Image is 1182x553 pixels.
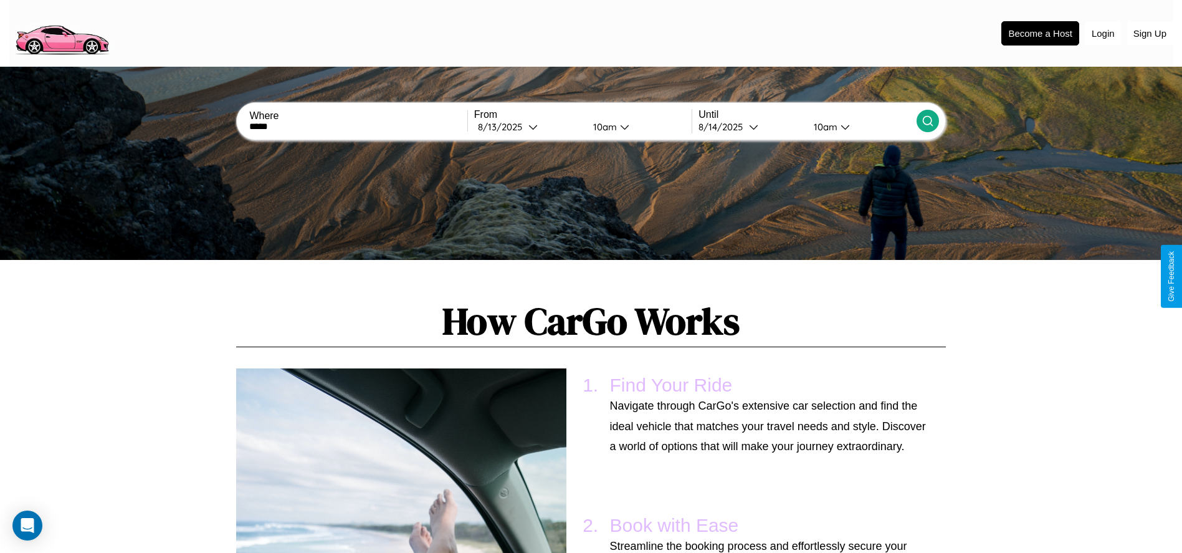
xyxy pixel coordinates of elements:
[698,109,916,120] label: Until
[1167,251,1176,302] div: Give Feedback
[610,396,927,456] p: Navigate through CarGo's extensive car selection and find the ideal vehicle that matches your tra...
[604,368,933,463] li: Find Your Ride
[474,120,583,133] button: 8/13/2025
[1127,22,1173,45] button: Sign Up
[12,511,42,541] div: Open Intercom Messenger
[249,110,467,122] label: Where
[1001,21,1079,46] button: Become a Host
[478,121,528,133] div: 8 / 13 / 2025
[583,120,692,133] button: 10am
[474,109,692,120] label: From
[236,296,945,347] h1: How CarGo Works
[9,6,114,58] img: logo
[808,121,841,133] div: 10am
[1085,22,1121,45] button: Login
[587,121,620,133] div: 10am
[698,121,749,133] div: 8 / 14 / 2025
[804,120,917,133] button: 10am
